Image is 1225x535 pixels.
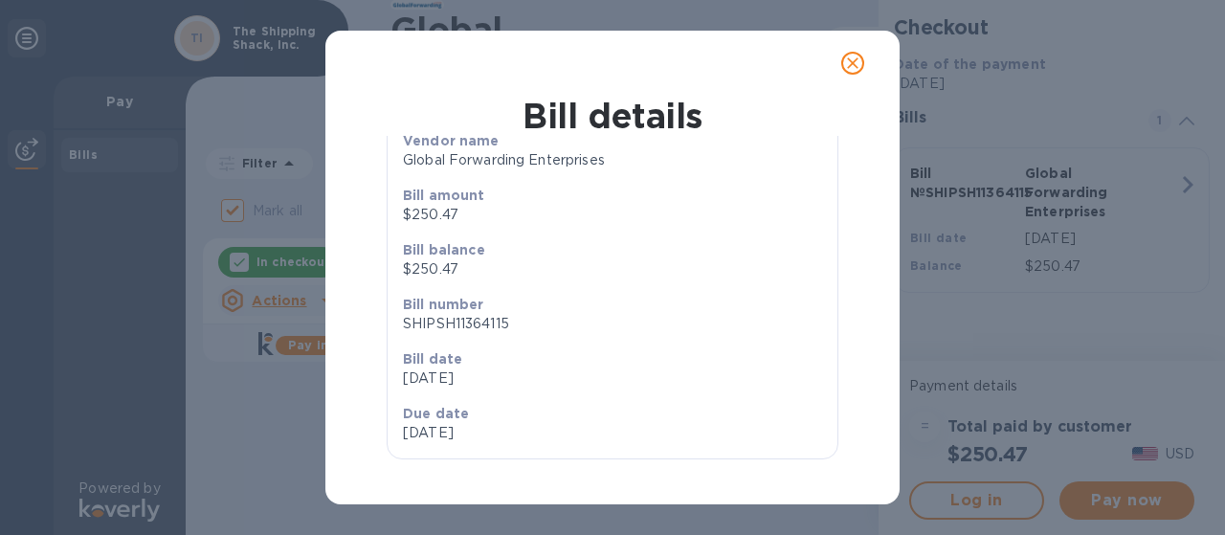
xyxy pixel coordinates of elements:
p: $250.47 [403,259,822,279]
b: Bill balance [403,242,485,257]
p: SHIPSH11364115 [403,314,822,334]
p: Global Forwarding Enterprises [403,150,822,170]
b: Vendor name [403,133,500,148]
p: [DATE] [403,368,822,389]
b: Bill number [403,297,484,312]
b: Bill date [403,351,462,367]
p: $250.47 [403,205,822,225]
b: Due date [403,406,469,421]
p: [DATE] [403,423,605,443]
h1: Bill details [341,96,884,136]
b: Bill amount [403,188,485,203]
button: close [830,40,876,86]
